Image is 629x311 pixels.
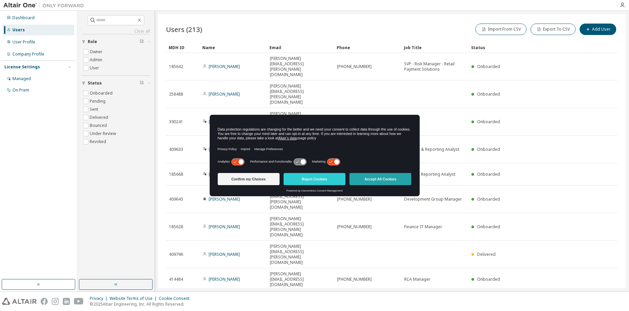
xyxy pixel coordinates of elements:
[404,147,459,152] span: Insights & Reporting Analyst
[477,91,500,97] span: Onboarded
[140,39,144,44] span: Clear filter
[337,42,399,53] div: Phone
[166,25,202,34] span: Users (213)
[90,64,100,72] label: User
[169,64,183,69] span: 185642
[270,111,331,133] span: [PERSON_NAME][EMAIL_ADDRESS][PERSON_NAME][DOMAIN_NAME]
[269,42,331,53] div: Email
[4,64,40,70] div: License Settings
[159,296,194,301] div: Cookie Consent
[90,113,110,122] label: Delivered
[41,298,48,305] img: facebook.svg
[471,42,583,53] div: Status
[337,64,372,69] span: [PHONE_NUMBER]
[404,197,462,202] span: Development Group Manager
[169,92,183,97] span: 258488
[169,119,183,125] span: 390241
[209,119,240,125] a: [PERSON_NAME]
[404,277,430,282] span: RCA Manager
[169,197,183,202] span: 409643
[90,56,103,64] label: Admin
[209,64,240,69] a: [PERSON_NAME]
[477,276,500,282] span: Onboarded
[74,298,84,305] img: youtube.svg
[140,80,144,86] span: Clear filter
[12,15,35,21] div: Dashboard
[12,88,29,93] div: On Prem
[209,171,240,177] a: [PERSON_NAME]
[477,146,500,152] span: Onboarded
[88,80,102,86] span: Status
[202,42,264,53] div: Name
[82,34,150,49] button: Role
[12,27,25,33] div: Users
[270,188,331,210] span: [PERSON_NAME][EMAIL_ADDRESS][PERSON_NAME][DOMAIN_NAME]
[477,64,500,69] span: Onboarded
[90,105,99,113] label: Sent
[12,76,31,81] div: Managed
[337,277,372,282] span: [PHONE_NUMBER]
[477,196,500,202] span: Onboarded
[477,224,500,230] span: Onboarded
[477,119,500,125] span: Onboarded
[169,147,183,152] span: 409633
[90,122,108,130] label: Bounced
[270,271,331,287] span: [PERSON_NAME][EMAIL_ADDRESS][DOMAIN_NAME]
[90,296,110,301] div: Privacy
[209,196,240,202] a: [PERSON_NAME]
[52,298,59,305] img: instagram.svg
[169,277,183,282] span: 414484
[90,138,108,146] label: Revoked
[477,251,496,257] span: Delivered
[2,298,37,305] img: altair_logo.svg
[337,197,372,202] span: [PHONE_NUMBER]
[270,244,331,265] span: [PERSON_NAME][EMAIL_ADDRESS][PERSON_NAME][DOMAIN_NAME]
[404,172,455,177] span: Insights Reporting Analyst
[169,172,183,177] span: 185668
[209,146,240,152] a: [PERSON_NAME]
[404,61,465,72] span: SVP - Risk Manager - Retail Payment Solutions
[337,224,372,230] span: [PHONE_NUMBER]
[90,48,104,56] label: Owner
[82,29,150,34] a: Clear all
[270,83,331,105] span: [PERSON_NAME][EMAIL_ADDRESS][PERSON_NAME][DOMAIN_NAME]
[12,39,35,45] div: User Profile
[82,76,150,91] button: Status
[90,89,114,97] label: Onboarded
[88,39,97,44] span: Role
[209,224,240,230] a: [PERSON_NAME]
[475,24,527,35] button: Import From CSV
[12,51,44,57] div: Company Profile
[270,216,331,238] span: [PERSON_NAME][EMAIL_ADDRESS][PERSON_NAME][DOMAIN_NAME]
[169,42,197,53] div: MDH ID
[90,301,194,307] p: © 2025 Altair Engineering, Inc. All Rights Reserved.
[404,224,442,230] span: Finance IT Manager
[110,296,159,301] div: Website Terms of Use
[63,298,70,305] img: linkedin.svg
[209,251,240,257] a: [PERSON_NAME]
[531,24,576,35] button: Export To CSV
[580,24,616,35] button: Add User
[270,56,331,77] span: [PERSON_NAME][EMAIL_ADDRESS][PERSON_NAME][DOMAIN_NAME]
[90,97,107,105] label: Pending
[404,42,466,53] div: Job Title
[90,130,117,138] label: Under Review
[209,276,240,282] a: [PERSON_NAME]
[3,2,87,9] img: Altair One
[209,91,240,97] a: [PERSON_NAME]
[169,224,183,230] span: 185628
[477,171,500,177] span: Onboarded
[169,252,183,257] span: 409796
